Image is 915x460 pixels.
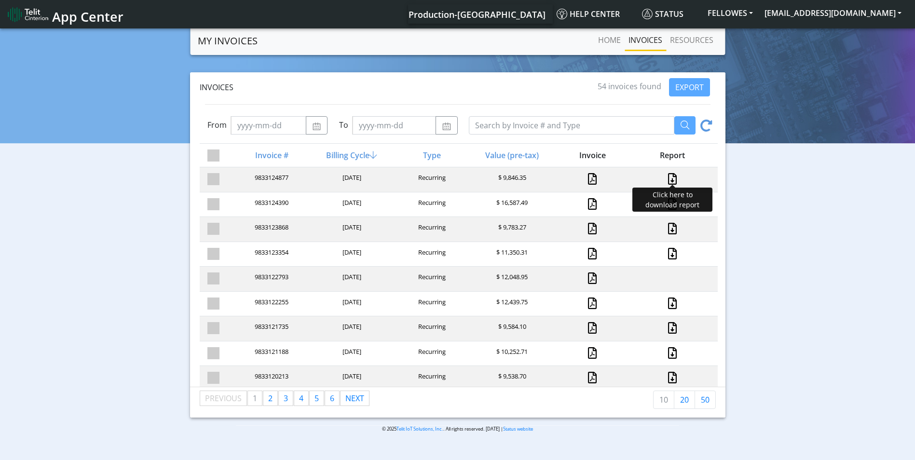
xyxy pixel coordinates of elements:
div: $ 9,538.70 [471,372,551,385]
span: Invoices [200,82,233,93]
span: Previous [205,393,242,404]
div: [DATE] [311,372,391,385]
button: FELLOWES [702,4,759,22]
a: INVOICES [625,30,666,50]
div: Recurring [391,198,471,211]
div: 9833124877 [231,173,311,186]
span: 6 [330,393,334,404]
div: $ 9,846.35 [471,173,551,186]
div: Recurring [391,322,471,335]
div: [DATE] [311,248,391,261]
div: [DATE] [311,223,391,236]
div: Recurring [391,248,471,261]
a: Status [638,4,702,24]
div: 9833123868 [231,223,311,236]
a: Status website [503,426,533,432]
span: 1 [253,393,257,404]
a: App Center [8,4,122,25]
div: [DATE] [311,298,391,311]
div: [DATE] [311,173,391,186]
div: 9833121735 [231,322,311,335]
div: Type [391,149,471,161]
span: 4 [299,393,303,404]
label: To [339,119,348,131]
span: Help center [557,9,620,19]
div: Recurring [391,372,471,385]
a: Your current platform instance [408,4,545,24]
a: 50 [695,391,716,409]
div: $ 16,587.49 [471,198,551,211]
div: 9833122793 [231,272,311,285]
span: Production-[GEOGRAPHIC_DATA] [409,9,546,20]
img: logo-telit-cinterion-gw-new.png [8,7,48,22]
label: From [207,119,227,131]
div: [DATE] [311,198,391,211]
a: 20 [674,391,695,409]
div: Recurring [391,347,471,360]
a: Help center [553,4,638,24]
div: Invoice # [231,149,311,161]
img: knowledge.svg [557,9,567,19]
span: 2 [268,393,273,404]
div: [DATE] [311,322,391,335]
div: 9833123354 [231,248,311,261]
input: yyyy-mm-dd [231,116,306,135]
div: Billing Cycle [311,149,391,161]
div: Recurring [391,298,471,311]
img: calendar.svg [442,122,451,130]
div: 9833121188 [231,347,311,360]
div: 9833124390 [231,198,311,211]
div: Recurring [391,223,471,236]
div: [DATE] [311,272,391,285]
div: Value (pre-tax) [471,149,551,161]
a: MY INVOICES [198,31,258,51]
span: App Center [52,8,123,26]
div: Click here to download report [632,188,712,212]
span: Status [642,9,683,19]
span: 3 [284,393,288,404]
p: © 2025 . All rights reserved. [DATE] | [236,425,679,433]
img: status.svg [642,9,653,19]
img: calendar.svg [312,122,321,130]
span: 5 [314,393,319,404]
a: Home [594,30,625,50]
a: RESOURCES [666,30,717,50]
div: [DATE] [311,347,391,360]
div: $ 11,350.31 [471,248,551,261]
div: Report [631,149,711,161]
div: $ 9,783.27 [471,223,551,236]
div: $ 12,439.75 [471,298,551,311]
div: $ 10,252.71 [471,347,551,360]
button: [EMAIL_ADDRESS][DOMAIN_NAME] [759,4,907,22]
div: Recurring [391,173,471,186]
input: Search by Invoice # and Type [469,116,674,135]
div: 9833120213 [231,372,311,385]
a: Telit IoT Solutions, Inc. [396,426,443,432]
ul: Pagination [200,391,370,406]
div: $ 9,584.10 [471,322,551,335]
div: 9833122255 [231,298,311,311]
button: EXPORT [669,78,710,96]
span: 54 invoices found [598,81,661,92]
a: Next page [341,391,369,406]
div: Invoice [551,149,631,161]
input: yyyy-mm-dd [352,116,436,135]
div: $ 12,048.95 [471,272,551,285]
div: Recurring [391,272,471,285]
